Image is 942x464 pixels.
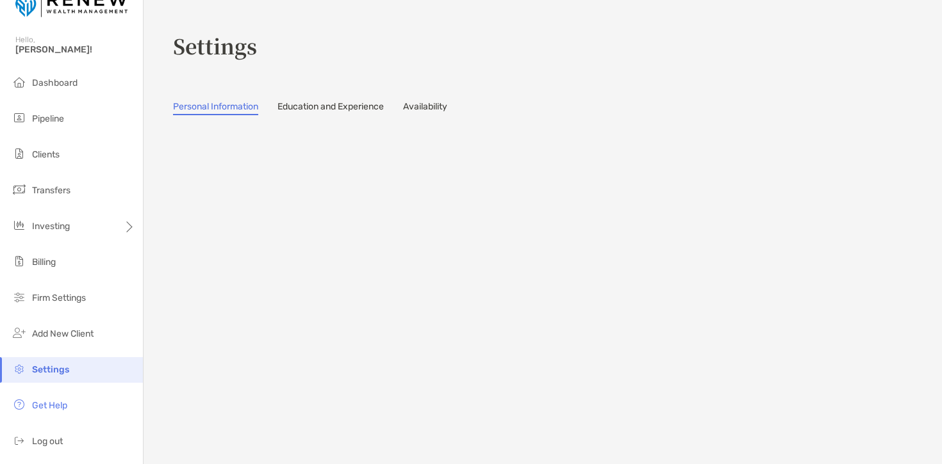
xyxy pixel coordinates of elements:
span: Get Help [32,400,67,411]
span: [PERSON_NAME]! [15,44,135,55]
img: pipeline icon [12,110,27,125]
span: Billing [32,257,56,268]
img: add_new_client icon [12,325,27,340]
img: get-help icon [12,397,27,412]
span: Transfers [32,185,70,196]
img: logout icon [12,433,27,448]
span: Pipeline [32,113,64,124]
h3: Settings [173,31,927,60]
img: settings icon [12,361,27,376]
img: billing icon [12,253,27,269]
a: Availability [403,101,447,115]
a: Personal Information [173,101,258,115]
img: investing icon [12,218,27,233]
span: Firm Settings [32,292,86,303]
span: Clients [32,149,60,160]
span: Add New Client [32,328,94,339]
img: transfers icon [12,182,27,197]
a: Education and Experience [277,101,384,115]
span: Investing [32,221,70,232]
span: Settings [32,364,69,375]
span: Dashboard [32,77,78,88]
img: dashboard icon [12,74,27,90]
span: Log out [32,436,63,447]
img: clients icon [12,146,27,161]
img: firm-settings icon [12,289,27,305]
